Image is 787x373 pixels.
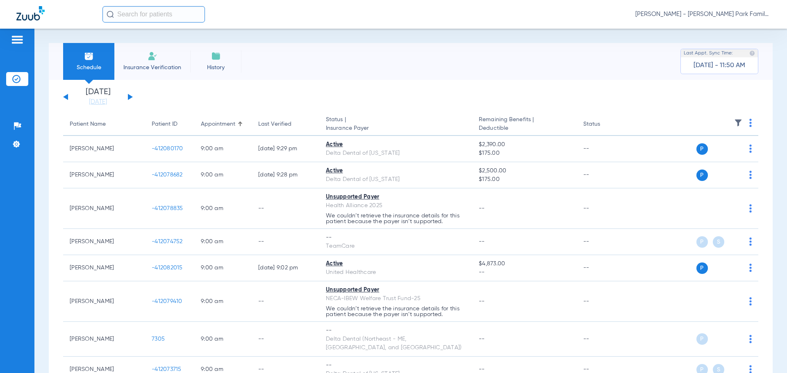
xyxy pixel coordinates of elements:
span: 7305 [152,336,165,342]
div: Active [326,167,466,175]
td: 9:00 AM [194,229,252,255]
span: [PERSON_NAME] - [PERSON_NAME] Park Family Dentistry [635,10,771,18]
div: Patient Name [70,120,106,129]
span: -412078682 [152,172,183,178]
span: P [696,236,708,248]
td: [DATE] 9:29 PM [252,136,319,162]
td: 9:00 AM [194,162,252,188]
th: Status | [319,113,472,136]
input: Search for patients [102,6,205,23]
span: $175.00 [479,175,570,184]
td: -- [577,136,632,162]
td: [DATE] 9:02 PM [252,255,319,281]
div: Active [326,260,466,268]
img: group-dot-blue.svg [749,119,752,127]
img: group-dot-blue.svg [749,145,752,153]
div: Patient ID [152,120,188,129]
img: Manual Insurance Verification [148,51,157,61]
span: -412082015 [152,265,183,271]
td: -- [252,229,319,255]
th: Remaining Benefits | [472,113,576,136]
span: $2,390.00 [479,140,570,149]
img: group-dot-blue.svg [749,335,752,343]
span: [DATE] - 11:50 AM [694,61,745,70]
span: $2,500.00 [479,167,570,175]
span: Schedule [69,63,108,72]
span: -412080170 [152,146,183,151]
td: 9:00 AM [194,188,252,229]
span: Insurance Verification [121,63,184,72]
div: Patient ID [152,120,177,129]
td: -- [577,281,632,322]
span: -412078835 [152,206,183,211]
div: Appointment [201,120,235,129]
span: P [696,333,708,345]
td: -- [577,229,632,255]
td: [PERSON_NAME] [63,281,145,322]
td: 9:00 AM [194,322,252,357]
td: [PERSON_NAME] [63,188,145,229]
td: 9:00 AM [194,281,252,322]
td: -- [577,255,632,281]
div: Patient Name [70,120,139,129]
div: NECA-IBEW Welfare Trust Fund-25 [326,294,466,303]
span: $4,873.00 [479,260,570,268]
td: -- [252,281,319,322]
div: Delta Dental (Northeast - ME, [GEOGRAPHIC_DATA], and [GEOGRAPHIC_DATA]) [326,335,466,352]
img: hamburger-icon [11,35,24,45]
img: Search Icon [107,11,114,18]
td: 9:00 AM [194,255,252,281]
img: group-dot-blue.svg [749,297,752,305]
th: Status [577,113,632,136]
td: [DATE] 9:28 PM [252,162,319,188]
span: -- [479,268,570,277]
td: [PERSON_NAME] [63,255,145,281]
td: [PERSON_NAME] [63,136,145,162]
div: -- [326,326,466,335]
img: last sync help info [749,50,755,56]
div: Active [326,140,466,149]
span: P [696,262,708,274]
div: Unsupported Payer [326,193,466,201]
span: -- [479,206,485,211]
td: -- [577,188,632,229]
div: Delta Dental of [US_STATE] [326,175,466,184]
span: -- [479,366,485,372]
img: Schedule [84,51,94,61]
div: Unsupported Payer [326,286,466,294]
td: -- [577,162,632,188]
span: -412073715 [152,366,182,372]
td: [PERSON_NAME] [63,162,145,188]
div: United Healthcare [326,268,466,277]
td: -- [577,322,632,357]
img: filter.svg [734,119,742,127]
p: We couldn’t retrieve the insurance details for this patient because the payer isn’t supported. [326,213,466,224]
img: History [211,51,221,61]
span: History [196,63,235,72]
span: -412079410 [152,298,182,304]
span: -- [479,336,485,342]
img: group-dot-blue.svg [749,204,752,212]
span: Insurance Payer [326,124,466,133]
span: P [696,143,708,155]
span: $175.00 [479,149,570,158]
span: Deductible [479,124,570,133]
div: Delta Dental of [US_STATE] [326,149,466,158]
li: [DATE] [73,88,123,106]
a: [DATE] [73,98,123,106]
span: S [713,236,724,248]
td: [PERSON_NAME] [63,229,145,255]
p: We couldn’t retrieve the insurance details for this patient because the payer isn’t supported. [326,306,466,317]
td: -- [252,188,319,229]
span: -412074752 [152,239,183,244]
img: group-dot-blue.svg [749,264,752,272]
span: -- [479,298,485,304]
span: P [696,170,708,181]
div: -- [326,361,466,370]
div: Last Verified [258,120,291,129]
td: -- [252,322,319,357]
img: group-dot-blue.svg [749,171,752,179]
td: 9:00 AM [194,136,252,162]
div: -- [326,233,466,242]
div: Health Alliance 2025 [326,201,466,210]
